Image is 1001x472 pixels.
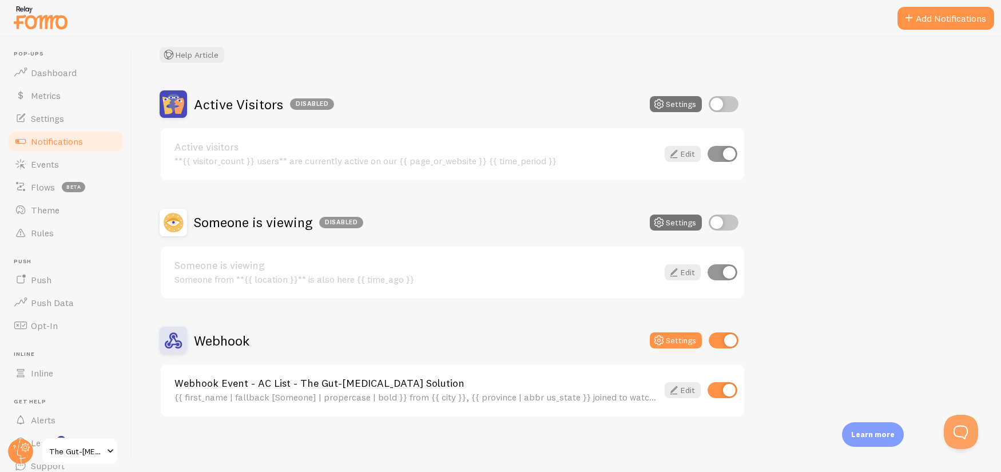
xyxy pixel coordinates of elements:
[7,362,125,384] a: Inline
[650,96,702,112] button: Settings
[665,264,701,280] a: Edit
[7,314,125,337] a: Opt-In
[665,382,701,398] a: Edit
[174,142,658,152] a: Active visitors
[194,332,249,350] h2: Webhook
[665,146,701,162] a: Edit
[56,436,66,446] svg: <p>Watch New Feature Tutorials!</p>
[31,67,77,78] span: Dashboard
[31,181,55,193] span: Flows
[194,213,363,231] h2: Someone is viewing
[7,61,125,84] a: Dashboard
[160,209,187,236] img: Someone is viewing
[41,438,118,465] a: The Gut-[MEDICAL_DATA] Solution
[7,84,125,107] a: Metrics
[14,258,125,265] span: Push
[174,156,658,166] div: **{{ visitor_count }} users** are currently active on our {{ page_or_website }} {{ time_period }}
[31,113,64,124] span: Settings
[31,367,53,379] span: Inline
[944,415,978,449] iframe: Help Scout Beacon - Open
[7,268,125,291] a: Push
[160,47,224,63] button: Help Article
[7,176,125,199] a: Flows beta
[31,136,83,147] span: Notifications
[160,90,187,118] img: Active Visitors
[174,260,658,271] a: Someone is viewing
[650,332,702,348] button: Settings
[31,437,54,449] span: Learn
[174,378,658,388] a: Webhook Event - AC List - The Gut-[MEDICAL_DATA] Solution
[7,431,125,454] a: Learn
[174,274,658,284] div: Someone from **{{ location }}** is also here {{ time_ago }}
[290,98,334,110] div: Disabled
[842,422,904,447] div: Learn more
[14,50,125,58] span: Pop-ups
[49,445,104,458] span: The Gut-[MEDICAL_DATA] Solution
[31,158,59,170] span: Events
[7,408,125,431] a: Alerts
[62,182,85,192] span: beta
[31,414,55,426] span: Alerts
[650,215,702,231] button: Settings
[31,297,74,308] span: Push Data
[14,351,125,358] span: Inline
[31,227,54,239] span: Rules
[31,274,51,285] span: Push
[7,107,125,130] a: Settings
[319,217,363,228] div: Disabled
[194,96,334,113] h2: Active Visitors
[31,320,58,331] span: Opt-In
[7,221,125,244] a: Rules
[31,90,61,101] span: Metrics
[7,291,125,314] a: Push Data
[7,130,125,153] a: Notifications
[7,199,125,221] a: Theme
[7,153,125,176] a: Events
[174,392,658,402] div: {{ first_name | fallback [Someone] | propercase | bold }} from {{ city }}, {{ province | abbr us_...
[851,429,895,440] p: Learn more
[12,3,69,32] img: fomo-relay-logo-orange.svg
[31,204,59,216] span: Theme
[160,327,187,354] img: Webhook
[14,398,125,406] span: Get Help
[31,460,65,471] span: Support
